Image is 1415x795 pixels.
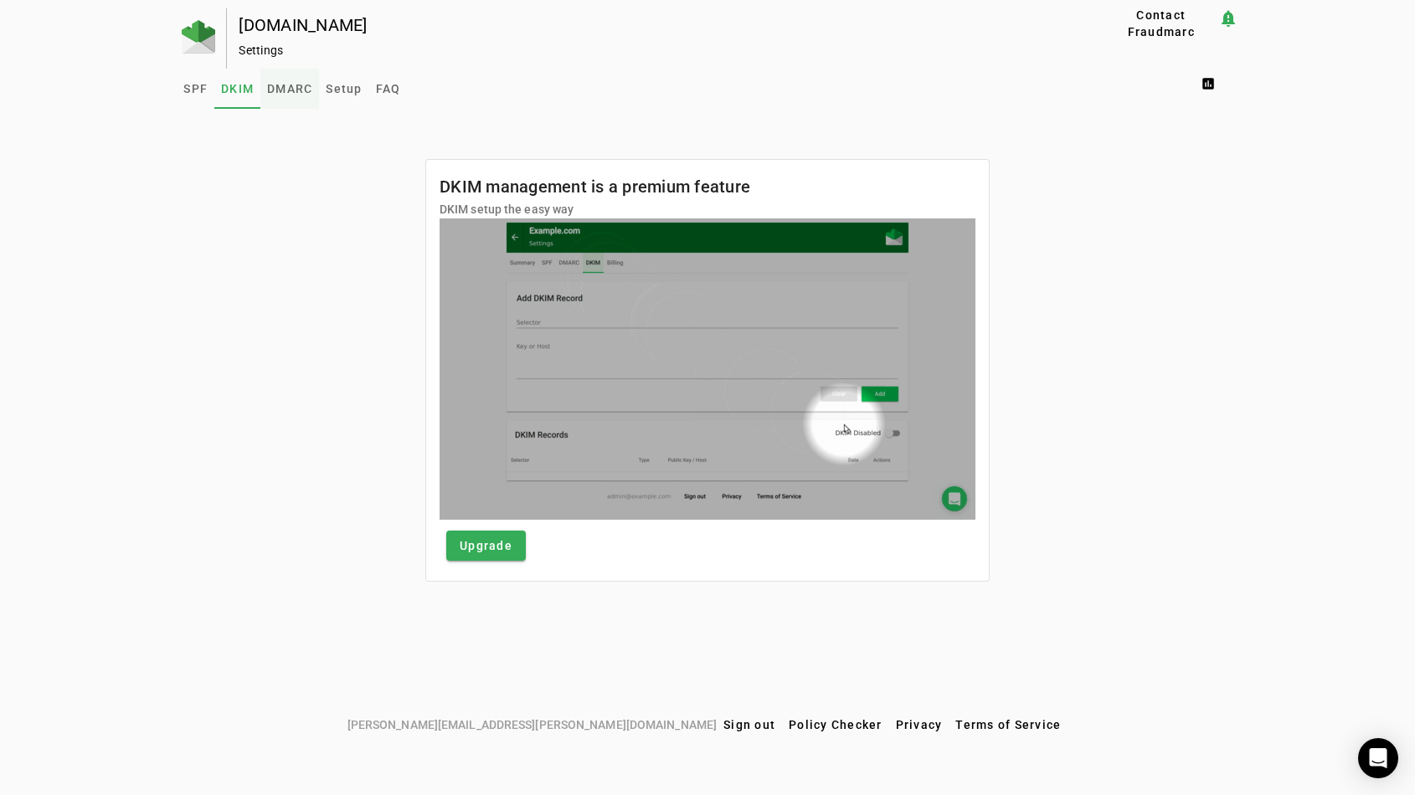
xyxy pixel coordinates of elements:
[326,83,362,95] span: Setup
[723,718,775,731] span: Sign out
[896,718,943,731] span: Privacy
[221,83,254,95] span: DKIM
[440,173,750,200] mat-card-title: DKIM management is a premium feature
[239,17,1051,33] div: [DOMAIN_NAME]
[214,69,260,109] a: DKIM
[889,710,949,740] button: Privacy
[949,710,1068,740] button: Terms of Service
[347,715,717,734] span: [PERSON_NAME][EMAIL_ADDRESS][PERSON_NAME][DOMAIN_NAME]
[1358,738,1398,778] div: Open Intercom Messenger
[789,718,882,731] span: Policy Checker
[177,69,214,109] a: SPF
[260,69,319,109] a: DMARC
[440,200,750,218] mat-card-subtitle: DKIM setup the easy way
[369,69,408,109] a: FAQ
[267,83,312,95] span: DMARC
[1218,8,1238,28] mat-icon: notification_important
[460,537,512,554] span: Upgrade
[182,20,215,54] img: Fraudmarc Logo
[239,42,1051,59] div: Settings
[319,69,368,109] a: Setup
[376,83,401,95] span: FAQ
[782,710,889,740] button: Policy Checker
[440,218,975,520] img: dkim.gif
[955,718,1061,731] span: Terms of Service
[446,531,526,561] button: Upgrade
[1111,7,1212,40] span: Contact Fraudmarc
[183,83,208,95] span: SPF
[1104,8,1218,38] button: Contact Fraudmarc
[717,710,782,740] button: Sign out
